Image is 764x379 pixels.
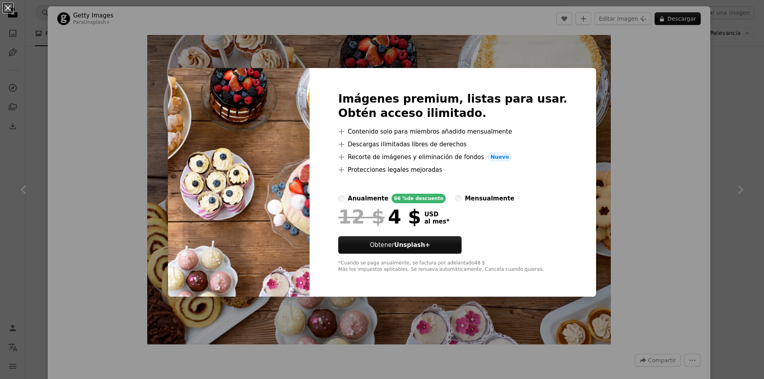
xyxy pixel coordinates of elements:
[465,194,514,203] div: mensualmente
[338,236,462,254] button: ObtenerUnsplash+
[348,194,388,203] div: anualmente
[394,241,430,249] strong: Unsplash+
[424,218,449,225] span: al mes *
[424,211,449,218] span: USD
[338,165,567,175] li: Protecciones legales mejoradas
[338,260,567,273] div: *Cuando se paga anualmente, se factura por adelantado 48 $ Más los impuestos aplicables. Se renue...
[392,194,446,203] div: 66 % de descuento
[338,127,567,136] li: Contenido solo para miembros añadido mensualmente
[338,206,421,227] div: 4 $
[338,206,385,227] span: 12 $
[338,92,567,121] h2: Imágenes premium, listas para usar. Obtén acceso ilimitado.
[338,195,345,202] input: anualmente66 %de descuento
[455,195,462,202] input: mensualmente
[338,140,567,149] li: Descargas ilimitadas libres de derechos
[338,152,567,162] li: Recorte de imágenes y eliminación de fondos
[168,68,310,297] img: premium_photo-1681826507324-0b3c43928753
[487,152,512,162] span: Nuevo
